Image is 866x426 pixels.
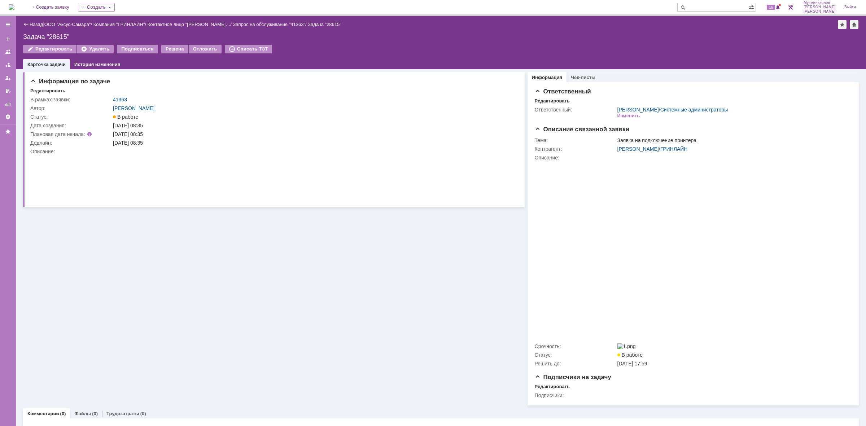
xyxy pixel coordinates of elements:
[535,107,616,113] div: Ответственный:
[617,113,640,119] div: Изменить
[74,62,120,67] a: История изменения
[148,22,231,27] a: Контактное лицо "[PERSON_NAME]…
[786,3,795,12] a: Перейти в интерфейс администратора
[532,75,562,80] a: Информация
[767,5,775,10] span: 16
[804,1,836,5] span: Мукминьзянов
[113,97,127,102] a: 41363
[140,411,146,416] div: (0)
[74,411,91,416] a: Файлы
[617,146,847,152] div: /
[30,88,65,94] div: Редактировать
[535,392,616,398] div: Подписчики:
[535,343,616,349] div: Срочность:
[113,114,138,120] span: В работе
[748,3,756,10] span: Расширенный поиск
[30,131,103,137] div: Плановая дата начала:
[30,105,111,111] div: Автор:
[106,411,139,416] a: Трудозатраты
[113,123,512,128] div: [DATE] 08:35
[535,88,591,95] span: Ответственный
[617,107,659,113] a: [PERSON_NAME]
[2,33,14,45] a: Создать заявку
[2,59,14,71] a: Заявки в моей ответственности
[44,22,91,27] a: ООО "Аксус-Самара"
[535,146,616,152] div: Контрагент:
[535,155,849,161] div: Описание:
[804,9,836,14] span: [PERSON_NAME]
[571,75,595,80] a: Чек-листы
[2,72,14,84] a: Мои заявки
[113,140,512,146] div: [DATE] 08:35
[535,98,570,104] div: Редактировать
[617,352,643,358] span: В работе
[535,126,629,133] span: Описание связанной заявки
[113,105,154,111] a: [PERSON_NAME]
[233,22,305,27] a: Запрос на обслуживание "41363"
[30,140,111,146] div: Дедлайн:
[43,21,44,27] div: |
[617,146,659,152] a: [PERSON_NAME]
[27,411,59,416] a: Комментарии
[9,4,14,10] img: logo
[233,22,308,27] div: /
[93,22,145,27] a: Компания "ГРИНЛАЙН"
[148,22,233,27] div: /
[30,123,111,128] div: Дата создания:
[23,33,859,40] div: Задача "28615"
[2,46,14,58] a: Заявки на командах
[30,78,110,85] span: Информация по задаче
[60,411,66,416] div: (0)
[838,20,847,29] div: Добавить в избранное
[660,146,688,152] a: ГРИНЛАЙН
[535,374,611,381] span: Подписчики на задачу
[617,343,636,349] img: 1.png
[2,111,14,123] a: Настройки
[93,22,148,27] div: /
[660,107,728,113] a: Системные администраторы
[617,137,847,143] div: Заявка на подключение принтера
[2,98,14,110] a: Отчеты
[617,107,728,113] div: /
[113,131,512,137] div: [DATE] 08:35
[535,361,616,366] div: Решить до:
[9,4,14,10] a: Перейти на домашнюю страницу
[2,85,14,97] a: Мои согласования
[535,384,570,390] div: Редактировать
[30,149,514,154] div: Описание:
[308,22,341,27] div: Задача "28615"
[78,3,115,12] div: Создать
[804,5,836,9] span: [PERSON_NAME]
[44,22,93,27] div: /
[27,62,66,67] a: Карточка задачи
[535,352,616,358] div: Статус:
[535,137,616,143] div: Тема:
[92,411,98,416] div: (0)
[617,361,647,366] span: [DATE] 17:59
[850,20,858,29] div: Сделать домашней страницей
[30,97,111,102] div: В рамках заявки:
[30,22,43,27] a: Назад
[30,114,111,120] div: Статус:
